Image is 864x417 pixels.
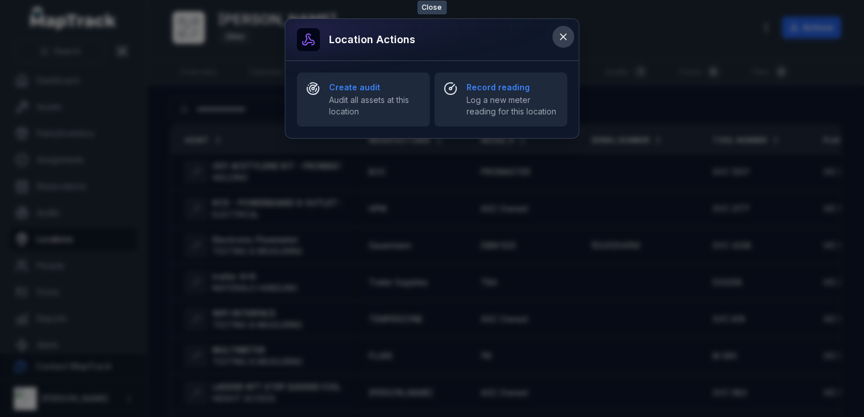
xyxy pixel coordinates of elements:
span: Audit all assets at this location [329,94,420,117]
h3: Location actions [329,32,415,48]
strong: Record reading [467,82,558,93]
span: Close [417,1,446,14]
strong: Create audit [329,82,420,93]
button: Record readingLog a new meter reading for this location [434,72,567,127]
span: Log a new meter reading for this location [467,94,558,117]
button: Create auditAudit all assets at this location [297,72,430,127]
